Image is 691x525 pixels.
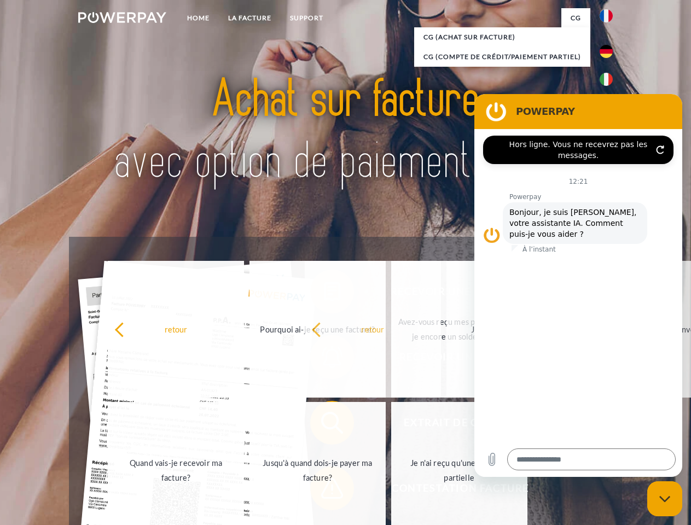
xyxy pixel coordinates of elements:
[114,322,237,336] div: retour
[600,73,613,86] img: it
[647,481,682,516] iframe: Bouton de lancement de la fenêtre de messagerie, conversation en cours
[414,47,590,67] a: CG (Compte de crédit/paiement partiel)
[600,45,613,58] img: de
[414,27,590,47] a: CG (achat sur facture)
[398,456,521,485] div: Je n'ai reçu qu'une livraison partielle
[256,456,379,485] div: Jusqu'à quand dois-je payer ma facture?
[178,8,219,28] a: Home
[474,94,682,477] iframe: Fenêtre de messagerie
[281,8,333,28] a: Support
[256,322,379,336] div: Pourquoi ai-je reçu une facture?
[78,12,166,23] img: logo-powerpay-white.svg
[104,52,587,209] img: title-powerpay_fr.svg
[561,8,590,28] a: CG
[114,456,237,485] div: Quand vais-je recevoir ma facture?
[311,322,434,336] div: retour
[453,322,576,336] div: J'ai déjà payé ma facture
[219,8,281,28] a: LA FACTURE
[600,9,613,22] img: fr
